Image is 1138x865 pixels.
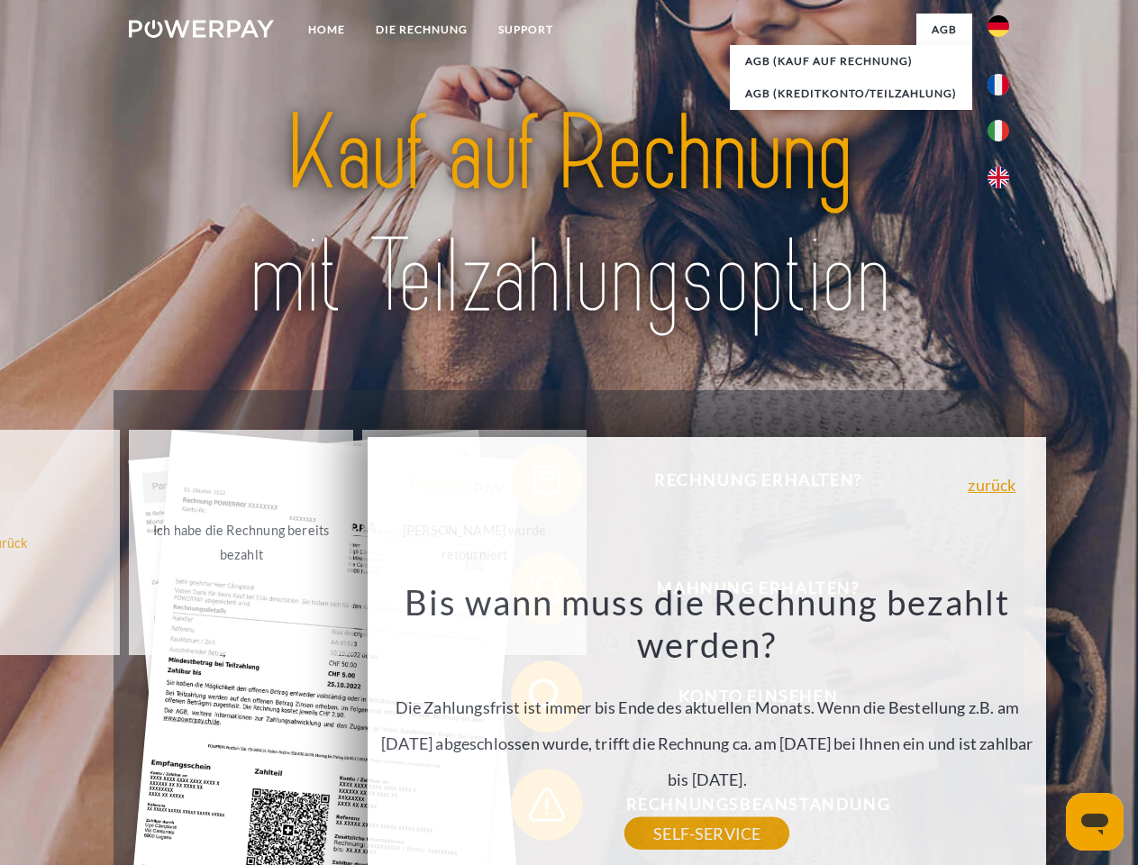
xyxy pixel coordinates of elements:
img: title-powerpay_de.svg [172,86,966,345]
img: en [988,167,1009,188]
a: SUPPORT [483,14,569,46]
iframe: Schaltfläche zum Öffnen des Messaging-Fensters [1066,793,1124,851]
a: AGB (Kauf auf Rechnung) [730,45,972,77]
img: de [988,15,1009,37]
a: zurück [968,477,1015,493]
a: AGB (Kreditkonto/Teilzahlung) [730,77,972,110]
a: DIE RECHNUNG [360,14,483,46]
a: Home [293,14,360,46]
a: SELF-SERVICE [624,817,789,850]
img: it [988,120,1009,141]
a: agb [916,14,972,46]
div: Ich habe die Rechnung bereits bezahlt [140,518,342,567]
div: Die Zahlungsfrist ist immer bis Ende des aktuellen Monats. Wenn die Bestellung z.B. am [DATE] abg... [378,580,1036,833]
img: fr [988,74,1009,96]
img: logo-powerpay-white.svg [129,20,274,38]
h3: Bis wann muss die Rechnung bezahlt werden? [378,580,1036,667]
